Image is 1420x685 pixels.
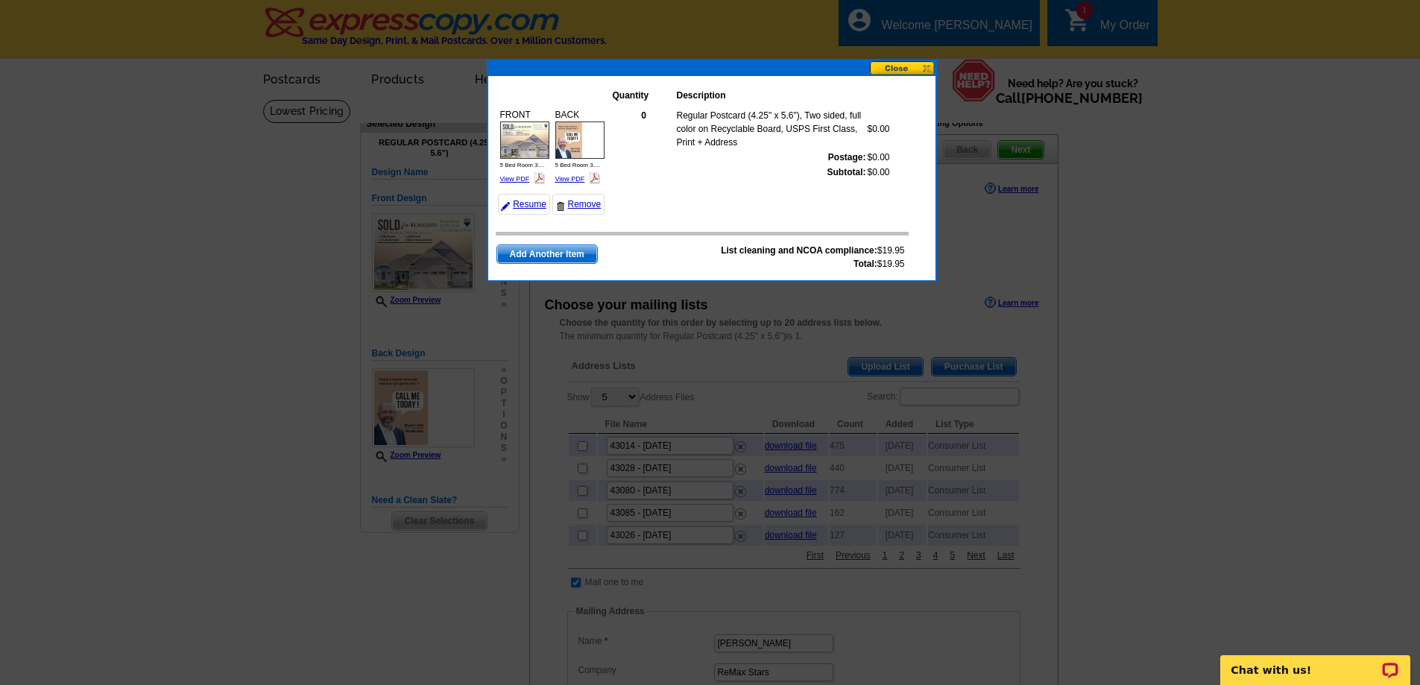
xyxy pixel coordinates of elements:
td: Regular Postcard (4.25" x 5.6"), Two sided, full color on Recyclable Board, USPS First Class, Pri... [676,108,867,150]
img: trashcan-icon.gif [556,202,565,211]
div: FRONT [498,106,552,188]
a: Remove [552,194,605,215]
img: pencil-icon.gif [501,202,510,211]
a: Resume [498,194,550,215]
iframe: LiveChat chat widget [1211,638,1420,685]
td: $0.00 [867,165,891,180]
img: pdf_logo.png [589,172,600,183]
span: 5 Bed Room 3.... [500,162,545,168]
img: small-thumb.jpg [500,121,549,159]
strong: Total: [853,259,877,269]
span: 5 Bed Room 3.... [555,162,600,168]
img: small-thumb.jpg [555,121,605,159]
a: View PDF [500,175,530,183]
strong: Postage: [828,152,866,162]
img: pdf_logo.png [534,172,545,183]
td: $0.00 [867,108,891,150]
span: $19.95 $19.95 [721,244,904,271]
div: BACK [553,106,607,188]
a: Add Another Item [496,244,598,264]
strong: List cleaning and NCOA compliance: [721,245,877,256]
span: Add Another Item [497,245,597,263]
strong: 0 [641,110,646,121]
a: View PDF [555,175,585,183]
th: Quantity [612,88,676,103]
td: $0.00 [867,150,891,165]
th: Description [676,88,867,103]
strong: Subtotal: [827,167,866,177]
